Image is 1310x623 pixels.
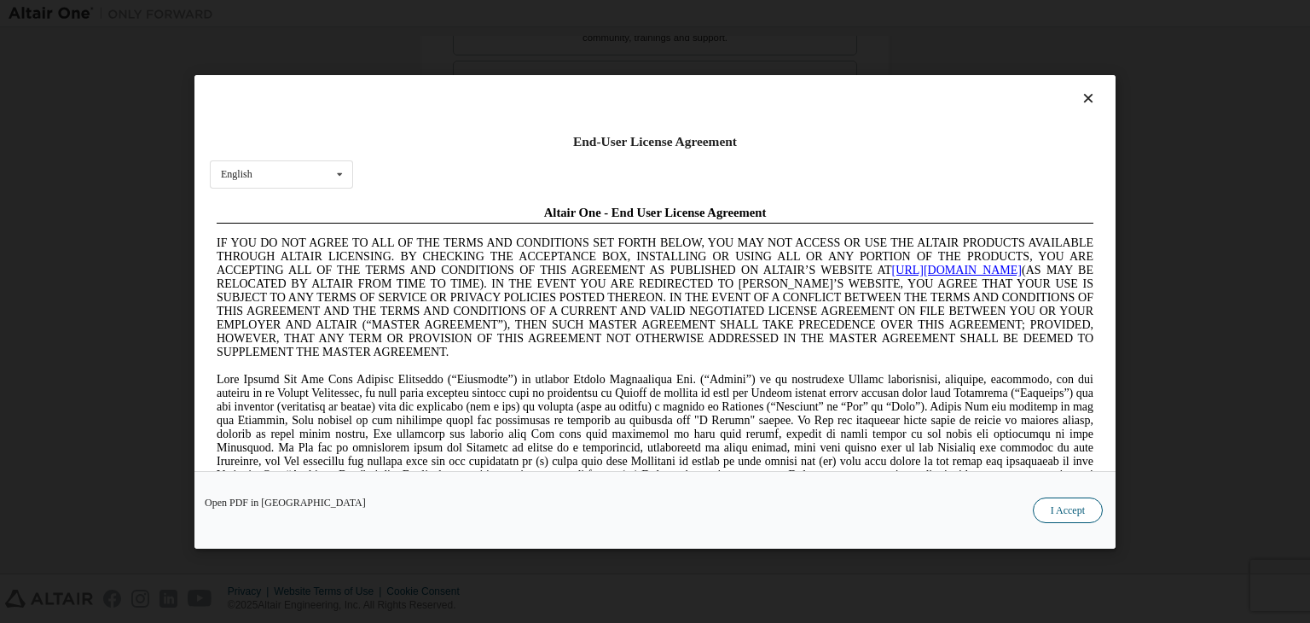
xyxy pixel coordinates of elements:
a: [URL][DOMAIN_NAME] [682,65,812,78]
span: Altair One - End User License Agreement [334,7,557,20]
span: IF YOU DO NOT AGREE TO ALL OF THE TERMS AND CONDITIONS SET FORTH BELOW, YOU MAY NOT ACCESS OR USE... [7,38,884,160]
button: I Accept [1033,498,1103,523]
a: Open PDF in [GEOGRAPHIC_DATA] [205,498,366,508]
div: End-User License Agreement [210,133,1100,150]
div: English [221,169,252,179]
span: Lore Ipsumd Sit Ame Cons Adipisc Elitseddo (“Eiusmodte”) in utlabor Etdolo Magnaaliqua Eni. (“Adm... [7,174,884,296]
